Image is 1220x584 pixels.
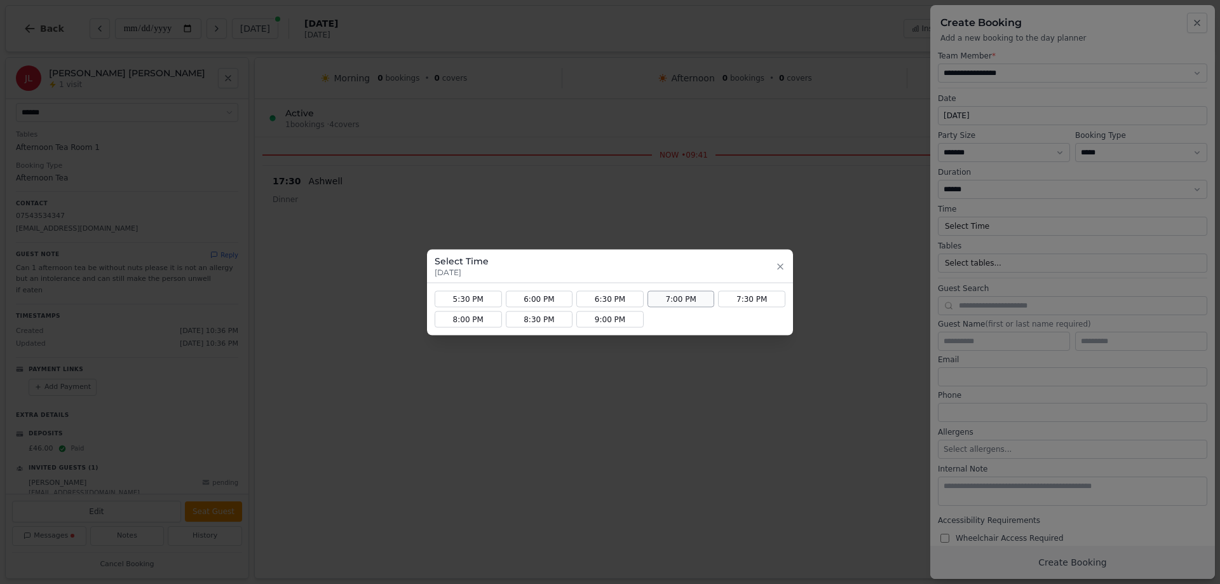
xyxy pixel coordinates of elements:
button: 6:30 PM [576,290,644,307]
button: 5:30 PM [435,290,502,307]
button: 8:30 PM [506,311,573,327]
button: 7:00 PM [647,290,715,307]
button: 6:00 PM [506,290,573,307]
p: [DATE] [435,267,489,277]
button: 8:00 PM [435,311,502,327]
button: 7:30 PM [718,290,785,307]
button: 9:00 PM [576,311,644,327]
h3: Select Time [435,254,489,267]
